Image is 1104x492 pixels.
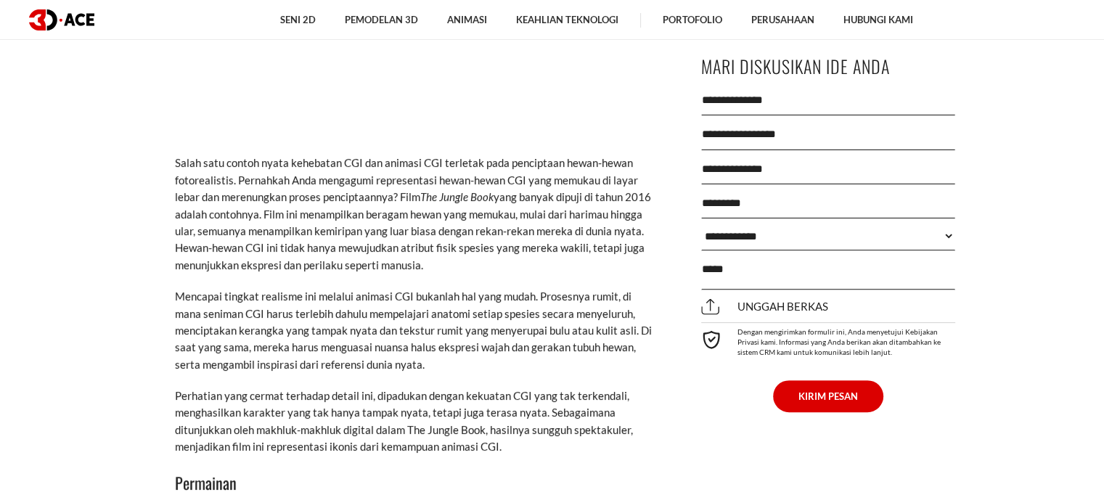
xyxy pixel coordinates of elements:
font: The Jungle Book [420,190,494,203]
font: Unggah berkas [737,300,828,313]
font: Portofolio [663,14,722,25]
img: logo gelap [29,9,94,30]
font: Animasi [447,14,487,25]
font: Seni 2D [280,14,316,25]
font: Salah satu contoh nyata kehebatan CGI dan animasi CGI terletak pada penciptaan hewan-hewan fotore... [175,156,638,203]
font: Mencapai tingkat realisme ini melalui animasi CGI bukanlah hal yang mudah. ​​Prosesnya rumit, di ... [175,290,652,371]
font: Hubungi kami [843,14,913,25]
font: KIRIM PESAN [798,390,858,402]
font: Mari Diskusikan Ide Anda [701,53,890,79]
button: KIRIM PESAN [773,380,883,412]
font: Perusahaan [751,14,814,25]
font: Dengan mengirimkan formulir ini, Anda menyetujui Kebijakan Privasi kami. Informasi yang Anda beri... [737,327,941,356]
font: yang banyak dipuji di tahun 2016 adalah contohnya. Film ini menampilkan beragam hewan yang memuka... [175,190,651,271]
font: Perhatian yang cermat terhadap detail ini, dipadukan dengan kekuatan CGI yang tak terkendali, men... [175,389,633,453]
font: Keahlian Teknologi [516,14,618,25]
font: Pemodelan 3D [345,14,418,25]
